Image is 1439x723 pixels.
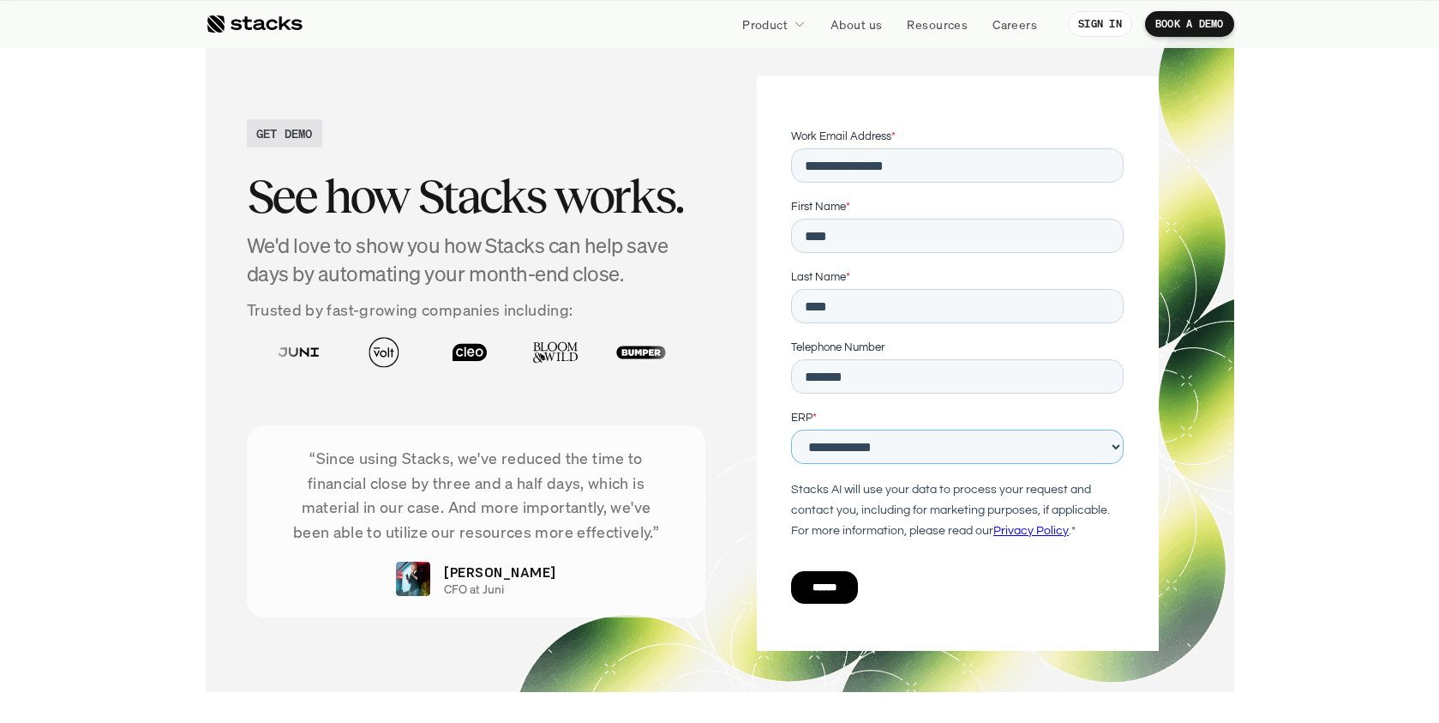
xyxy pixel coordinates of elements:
[444,582,504,597] p: CFO at Juni
[444,562,555,582] p: [PERSON_NAME]
[256,124,313,142] h2: GET DEMO
[992,15,1037,33] p: Careers
[742,15,788,33] p: Product
[1145,11,1234,37] a: BOOK A DEMO
[247,298,706,322] p: Trusted by fast-growing companies including:
[247,232,706,289] h4: We'd love to show you how Stacks can help save days by automating your month-end close.
[896,9,978,39] a: Resources
[1155,18,1224,30] p: BOOK A DEMO
[247,170,706,223] h2: See how Stacks works.
[830,15,882,33] p: About us
[1068,11,1132,37] a: SIGN IN
[982,9,1047,39] a: Careers
[907,15,968,33] p: Resources
[820,9,892,39] a: About us
[791,128,1124,634] iframe: Form 0
[1078,18,1122,30] p: SIGN IN
[273,446,681,545] p: “Since using Stacks, we've reduced the time to financial close by three and a half days, which is...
